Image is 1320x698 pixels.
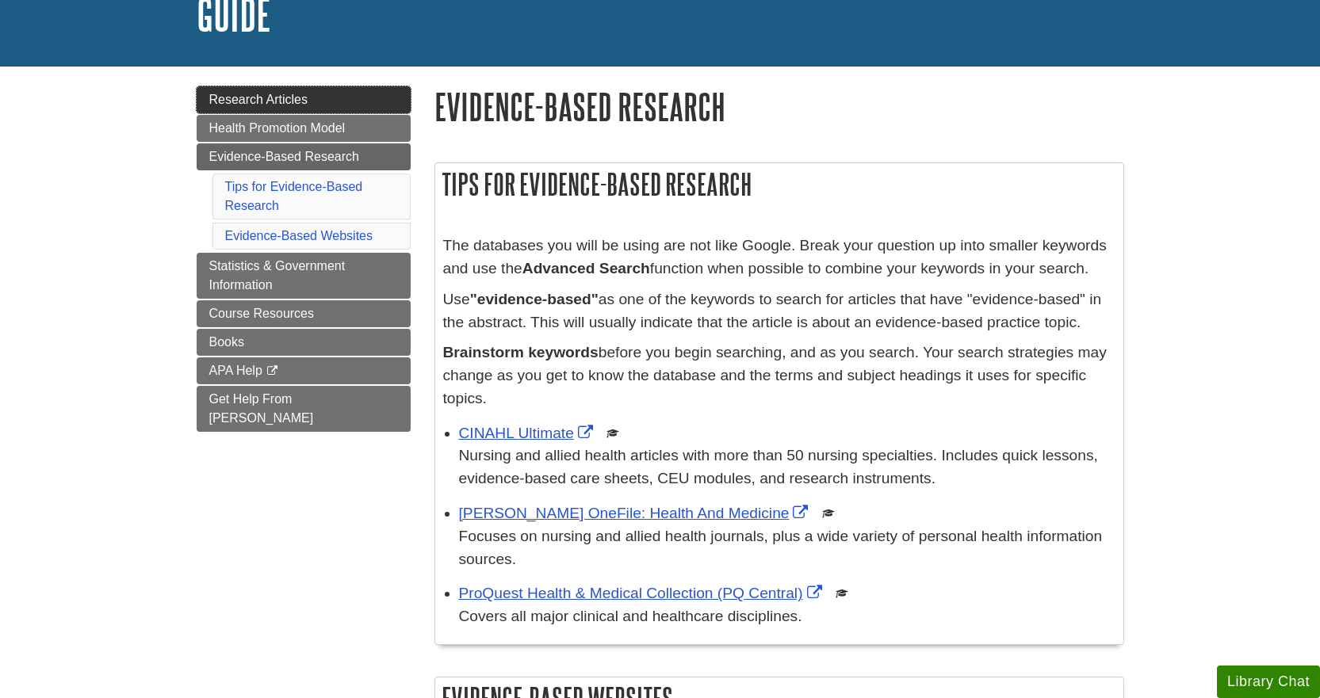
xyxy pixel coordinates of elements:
[435,163,1123,205] h2: Tips for Evidence-Based Research
[197,253,411,299] a: Statistics & Government Information
[197,115,411,142] a: Health Promotion Model
[522,260,650,277] strong: Advanced Search
[470,291,599,307] strong: "evidence-based"
[225,180,363,212] a: Tips for Evidence-Based Research
[197,357,411,384] a: APA Help
[209,392,314,425] span: Get Help From [PERSON_NAME]
[197,86,411,113] a: Research Articles
[197,86,411,432] div: Guide Page Menu
[1217,666,1320,698] button: Library Chat
[209,93,308,106] span: Research Articles
[836,587,848,600] img: Scholarly or Peer Reviewed
[459,585,826,601] a: Link opens in new window
[459,444,1115,490] p: Nursing and allied health articles with more than 50 nursing specialties. Includes quick lessons,...
[209,150,359,163] span: Evidence-Based Research
[209,121,346,135] span: Health Promotion Model
[443,341,1115,410] p: before you begin searching, and as you search. Your search strategies may change as you get to kn...
[209,335,244,349] span: Books
[443,344,599,360] strong: Brainstorm keywords
[197,143,411,170] a: Evidence-Based Research
[209,307,315,320] span: Course Resources
[459,425,597,441] a: Link opens in new window
[459,505,813,521] a: Link opens in new window
[459,525,1115,571] p: Focuses on nursing and allied health journals, plus a wide variety of personal health information...
[197,386,411,432] a: Get Help From [PERSON_NAME]
[459,605,1115,628] p: Covers all major clinical and healthcare disciplines.
[822,507,835,520] img: Scholarly or Peer Reviewed
[266,366,279,376] i: This link opens in a new window
[443,288,1115,334] p: Use as one of the keywords to search for articles that have "evidence-based" in the abstract. Thi...
[197,329,411,356] a: Books
[209,259,346,292] span: Statistics & Government Information
[434,86,1124,127] h1: Evidence-Based Research
[443,235,1115,280] p: The databases you will be using are not like Google. Break your question up into smaller keywords...
[225,229,373,242] a: Evidence-Based Websites
[197,300,411,327] a: Course Resources
[209,364,262,377] span: APA Help
[606,427,619,440] img: Scholarly or Peer Reviewed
